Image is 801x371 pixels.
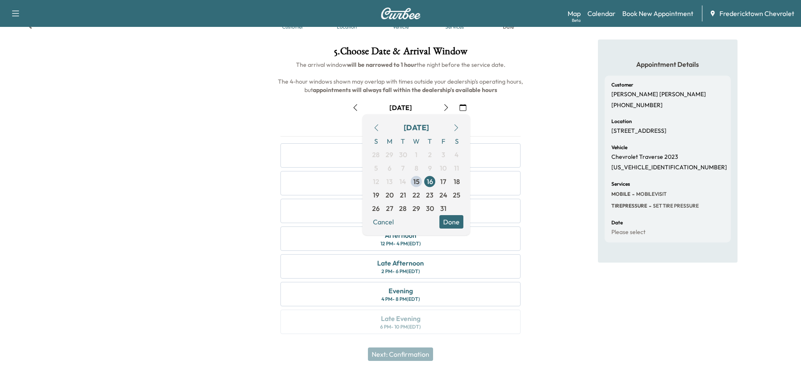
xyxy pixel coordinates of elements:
span: 29 [386,150,393,160]
span: 9 [428,163,432,173]
span: 19 [373,190,379,200]
div: Late Afternoon [377,258,424,268]
span: 30 [399,150,407,160]
b: appointments will always fall within the dealership's available hours [313,86,497,94]
span: Fredericktown Chevrolet [719,8,794,18]
button: Cancel [369,215,398,229]
span: The arrival window the night before the service date. The 4-hour windows shown may overlap with t... [278,61,524,94]
p: [PHONE_NUMBER] [611,102,663,109]
span: 5 [374,163,378,173]
span: 17 [440,176,446,187]
span: MOBILE [611,191,630,197]
div: Customer [282,24,304,29]
h1: 5 . Choose Date & Arrival Window [274,46,527,61]
span: 3 [441,150,445,160]
span: 20 [386,190,394,200]
button: Done [439,215,463,229]
span: T [396,134,410,148]
span: F [436,134,450,148]
span: 23 [426,190,434,200]
span: 4 [455,150,459,160]
span: 2 [428,150,432,160]
span: 14 [399,176,406,187]
div: 12 PM - 4 PM (EDT) [381,240,421,247]
span: 16 [427,176,433,187]
span: SET TIRE PRESSURE [651,203,699,209]
b: will be narrowed to 1 hour [347,61,417,68]
span: 26 [372,203,380,213]
span: 28 [399,203,407,213]
img: Curbee Logo [381,8,421,19]
span: 13 [386,176,393,187]
span: 31 [440,203,447,213]
h6: Date [611,220,623,225]
span: 10 [440,163,447,173]
a: MapBeta [568,8,581,18]
span: W [410,134,423,148]
span: 11 [454,163,459,173]
span: - [630,190,634,198]
p: [US_VEHICLE_IDENTIFICATION_NUMBER] [611,164,727,171]
p: [PERSON_NAME] [PERSON_NAME] [611,91,706,98]
h6: Location [611,119,632,124]
span: 28 [372,150,380,160]
p: Please select [611,229,645,236]
span: 27 [386,203,393,213]
span: 15 [413,176,420,187]
span: M [383,134,396,148]
div: Services [445,24,464,29]
span: S [450,134,463,148]
div: Evening [389,286,413,296]
span: 1 [415,150,418,160]
h6: Vehicle [611,145,627,150]
span: - [647,202,651,210]
p: Chevrolet Traverse 2023 [611,153,678,161]
span: 18 [454,176,460,187]
div: [DATE] [389,103,412,112]
div: 2 PM - 6 PM (EDT) [381,268,420,275]
span: 22 [412,190,420,200]
span: 6 [388,163,391,173]
div: [DATE] [404,122,429,134]
div: Date [503,24,514,29]
div: Beta [572,17,581,24]
span: T [423,134,436,148]
div: Location [337,24,357,29]
span: S [369,134,383,148]
span: 7 [401,163,404,173]
span: 21 [400,190,406,200]
h6: Customer [611,82,633,87]
a: Book New Appointment [622,8,693,18]
div: Vehicle [393,24,409,29]
span: MOBILEVISIT [634,191,666,197]
h6: Services [611,182,630,187]
span: 30 [426,203,434,213]
div: 4 PM - 8 PM (EDT) [381,296,420,303]
span: 25 [453,190,460,200]
h5: Appointment Details [605,60,731,69]
a: Calendar [587,8,616,18]
span: TIREPRESSURE [611,203,647,209]
p: [STREET_ADDRESS] [611,127,666,135]
span: 8 [415,163,418,173]
span: 29 [412,203,420,213]
span: 24 [439,190,447,200]
span: 12 [373,176,379,187]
